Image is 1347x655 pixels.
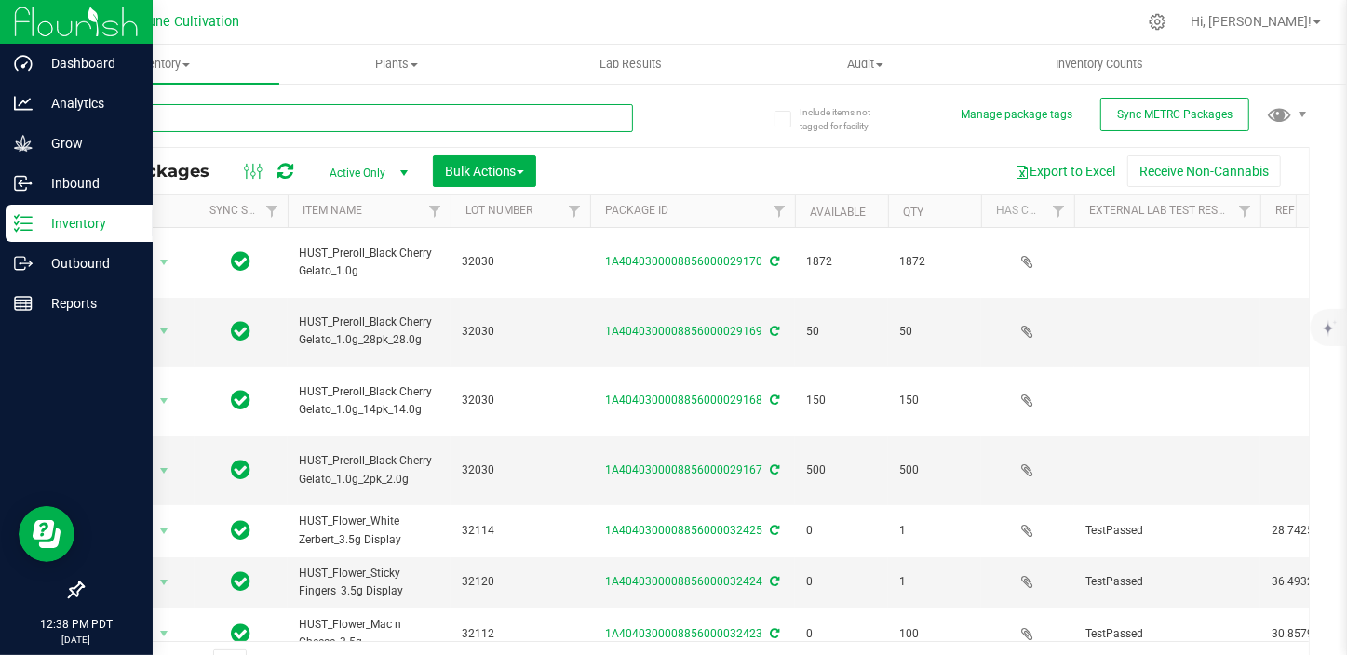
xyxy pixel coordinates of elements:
span: Inventory Counts [1030,56,1168,73]
span: 150 [899,392,970,409]
span: 32030 [462,323,579,341]
inline-svg: Reports [14,294,33,313]
a: Available [810,206,866,219]
span: Sync from Compliance System [768,524,780,537]
span: 32112 [462,625,579,643]
span: select [153,621,176,647]
p: Dashboard [33,52,144,74]
inline-svg: Grow [14,134,33,153]
span: 1872 [806,253,877,271]
a: Item Name [303,204,362,217]
span: Inventory [45,56,279,73]
span: 32120 [462,573,579,591]
span: TestPassed [1085,625,1249,643]
span: select [153,518,176,544]
span: 1872 [899,253,970,271]
a: Package ID [605,204,668,217]
span: Sync from Compliance System [768,627,780,640]
p: Reports [33,292,144,314]
span: In Sync [232,457,251,483]
button: Sync METRC Packages [1100,98,1249,131]
span: select [153,458,176,484]
button: Manage package tags [961,107,1072,123]
span: select [153,249,176,275]
span: All Packages [97,161,228,181]
span: Sync from Compliance System [768,575,780,588]
inline-svg: Inbound [14,174,33,193]
span: Sync from Compliance System [768,394,780,407]
span: select [153,388,176,414]
a: 1A4040300008856000029170 [606,255,763,268]
a: 1A4040300008856000029167 [606,463,763,476]
a: Plants [279,45,514,84]
button: Bulk Actions [433,155,536,187]
span: HUST_Flower_Sticky Fingers_3.5g Display [299,565,439,600]
span: 0 [806,573,877,591]
span: Sync METRC Packages [1117,108,1233,121]
a: 1A4040300008856000029168 [606,394,763,407]
span: HUST_Preroll_Black Cherry Gelato_1.0g_2pk_2.0g [299,452,439,488]
a: Sync Status [209,204,281,217]
a: Filter [257,195,288,227]
a: Filter [420,195,451,227]
p: Inventory [33,212,144,234]
span: HUST_Preroll_Black Cherry Gelato_1.0g [299,245,439,280]
input: Search Package ID, Item Name, SKU, Lot or Part Number... [82,104,633,132]
p: Outbound [33,252,144,274]
span: 500 [806,461,877,479]
span: In Sync [232,387,251,413]
a: Filter [764,195,795,227]
span: 100 [899,625,970,643]
span: 150 [806,392,877,409]
button: Receive Non-Cannabis [1127,155,1281,187]
span: HUST_Flower_Mac n Cheese_3.5g [299,616,439,651]
span: HUST_Preroll_Black Cherry Gelato_1.0g_28pk_28.0g [299,314,439,349]
span: Lab Results [574,56,687,73]
span: 1 [899,522,970,540]
span: select [153,569,176,595]
span: Audit [748,56,981,73]
span: In Sync [232,318,251,344]
span: 32030 [462,392,579,409]
p: Analytics [33,92,144,114]
span: 50 [899,323,970,341]
a: Filter [1044,195,1074,227]
a: 1A4040300008856000032424 [606,575,763,588]
span: 32114 [462,522,579,540]
th: Has COA [981,195,1074,228]
span: In Sync [232,248,251,274]
inline-svg: Dashboard [14,54,33,73]
span: Include items not tagged for facility [800,105,893,133]
span: HUST_Preroll_Black Cherry Gelato_1.0g_14pk_14.0g [299,383,439,419]
span: TestPassed [1085,522,1249,540]
a: Filter [559,195,590,227]
a: Lot Number [465,204,532,217]
span: In Sync [232,621,251,647]
span: TestPassed [1085,573,1249,591]
span: select [153,318,176,344]
span: 0 [806,625,877,643]
iframe: Resource center [19,506,74,562]
a: Lab Results [514,45,748,84]
span: Plants [280,56,513,73]
inline-svg: Analytics [14,94,33,113]
span: Hi, [PERSON_NAME]! [1191,14,1312,29]
span: 1 [899,573,970,591]
span: 50 [806,323,877,341]
span: In Sync [232,517,251,543]
a: External Lab Test Result [1089,204,1235,217]
p: Inbound [33,172,144,194]
span: Sync from Compliance System [768,255,780,268]
p: Grow [33,132,144,154]
span: Sync from Compliance System [768,463,780,476]
span: Dune Cultivation [141,14,240,30]
a: 1A4040300008856000032425 [606,524,763,537]
a: Qty [903,206,923,219]
a: 1A4040300008856000032423 [606,627,763,640]
a: Audit [748,45,982,84]
span: Sync from Compliance System [768,325,780,338]
button: Export to Excel [1003,155,1127,187]
a: Inventory Counts [982,45,1217,84]
span: 0 [806,522,877,540]
span: 32030 [462,253,579,271]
